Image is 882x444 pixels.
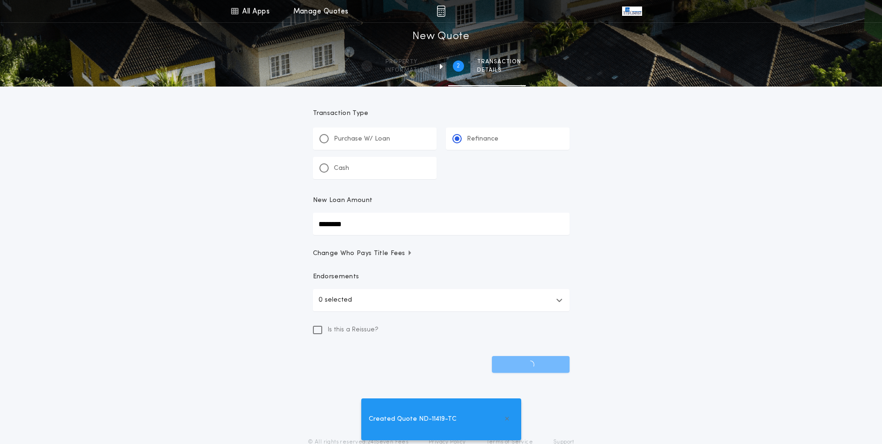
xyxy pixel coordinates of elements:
p: Endorsements [313,272,570,282]
h2: 2 [457,62,460,70]
p: 0 selected [318,295,352,306]
span: Change Who Pays Title Fees [313,249,413,258]
p: Cash [334,164,349,173]
button: Change Who Pays Title Fees [313,249,570,258]
span: Is this a Reissue? [328,325,378,335]
span: Created Quote ND-11419-TC [369,414,457,424]
h1: New Quote [412,29,469,44]
input: New Loan Amount [313,213,570,235]
button: 0 selected [313,289,570,311]
span: information [385,67,429,74]
p: Purchase W/ Loan [334,135,390,144]
p: Refinance [467,135,498,144]
span: details [477,67,521,74]
p: New Loan Amount [313,196,373,205]
p: Transaction Type [313,109,570,118]
img: vs-icon [622,7,642,16]
span: Transaction [477,58,521,66]
img: img [437,6,445,17]
span: Property [385,58,429,66]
